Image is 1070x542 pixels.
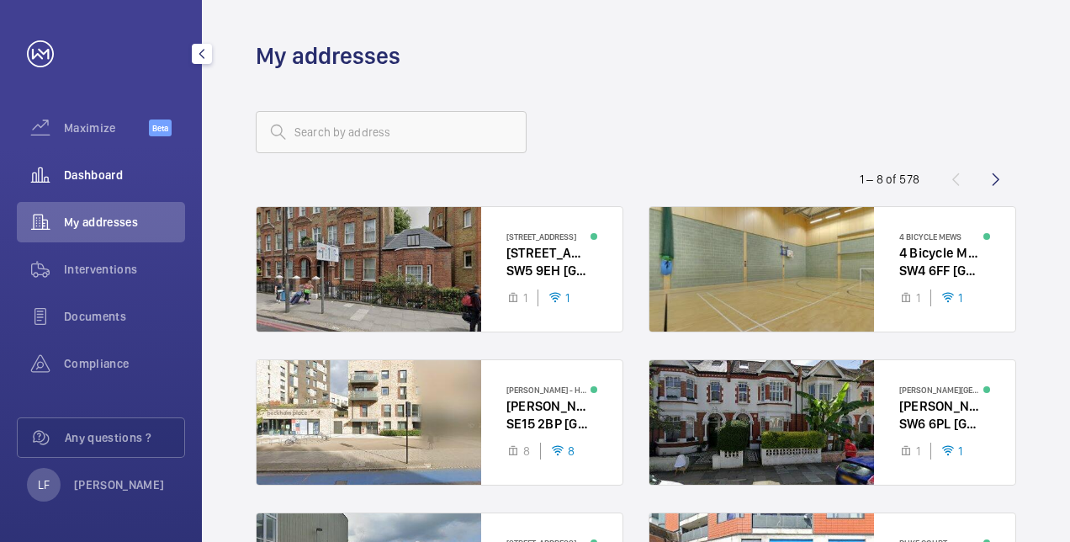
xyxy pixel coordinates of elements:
p: [PERSON_NAME] [74,476,165,493]
h1: My addresses [256,40,400,72]
span: Maximize [64,120,149,136]
span: Interventions [64,261,185,278]
span: Documents [64,308,185,325]
span: Compliance [64,355,185,372]
div: 1 – 8 of 578 [860,171,919,188]
span: Beta [149,120,172,136]
input: Search by address [256,111,527,153]
span: Dashboard [64,167,185,183]
span: Any questions ? [65,429,184,446]
span: My addresses [64,214,185,231]
p: LF [38,476,50,493]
